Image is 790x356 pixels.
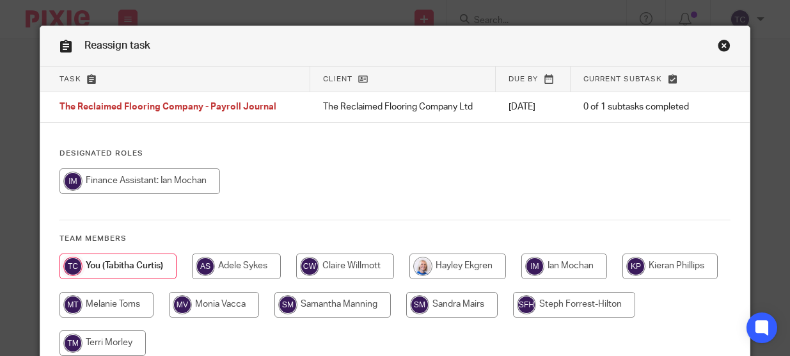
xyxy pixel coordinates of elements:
[509,101,558,113] p: [DATE]
[59,76,81,83] span: Task
[84,40,150,51] span: Reassign task
[323,76,352,83] span: Client
[571,92,709,123] td: 0 of 1 subtasks completed
[718,39,731,56] a: Close this dialog window
[583,76,662,83] span: Current subtask
[59,149,731,159] h4: Designated Roles
[323,101,483,113] p: The Reclaimed Flooring Company Ltd
[59,103,276,112] span: The Reclaimed Flooring Company - Payroll Journal
[59,234,731,244] h4: Team members
[509,76,538,83] span: Due by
